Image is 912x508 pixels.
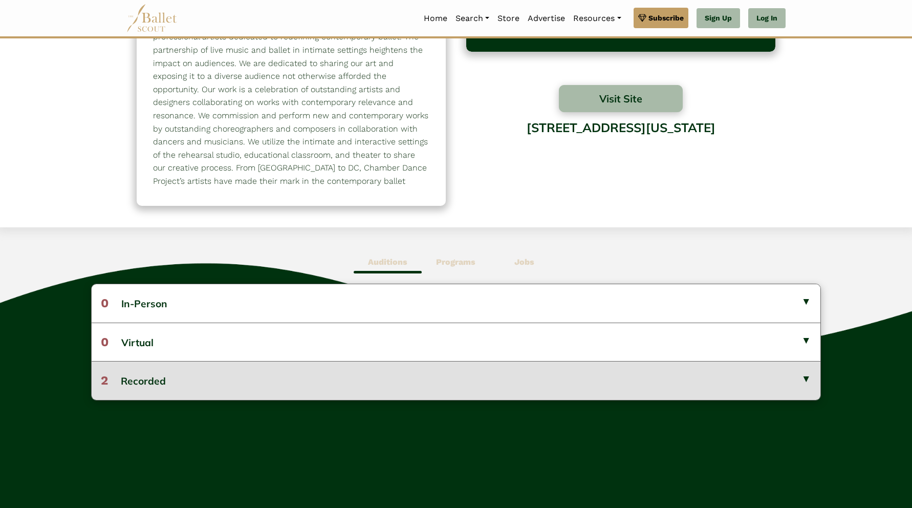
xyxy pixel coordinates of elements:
[748,8,786,29] a: Log In
[101,296,108,310] span: 0
[648,12,684,24] span: Subscribe
[634,8,688,28] a: Subscribe
[697,8,740,29] a: Sign Up
[493,8,524,29] a: Store
[420,8,451,29] a: Home
[92,284,820,322] button: 0In-Person
[514,257,534,267] b: Jobs
[368,257,407,267] b: Auditions
[569,8,625,29] a: Resources
[559,85,683,112] button: Visit Site
[451,8,493,29] a: Search
[466,113,775,195] div: [STREET_ADDRESS][US_STATE]
[436,257,475,267] b: Programs
[101,373,108,388] span: 2
[92,323,820,361] button: 0Virtual
[92,361,820,399] button: 2Recorded
[638,12,646,24] img: gem.svg
[101,335,108,349] span: 0
[153,17,429,227] p: Chamber Dance Project, dancers & musicians, is a company of professional artists dedicated to red...
[524,8,569,29] a: Advertise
